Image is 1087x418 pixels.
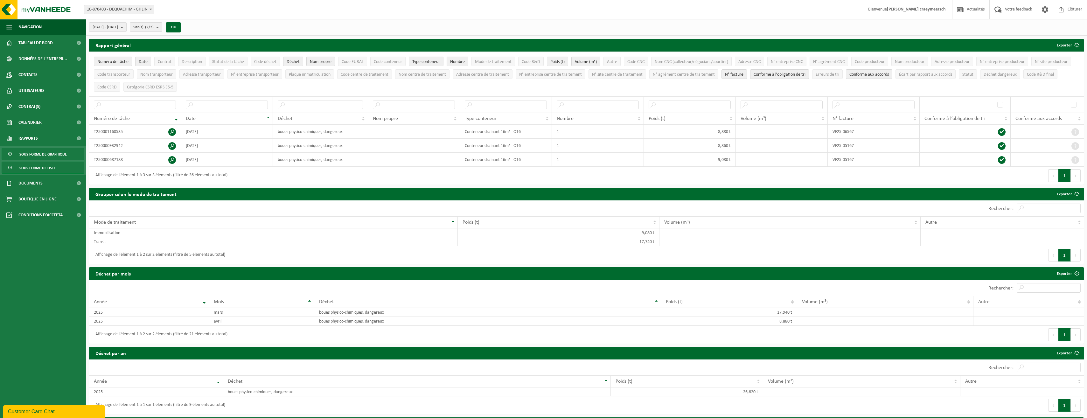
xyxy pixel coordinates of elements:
button: Previous [1048,399,1058,412]
h2: Déchet par an [89,347,132,359]
button: Next [1071,169,1081,182]
span: [DATE] - [DATE] [93,23,118,32]
span: 10-876403 - DEQUACHIM - GHLIN [84,5,154,14]
button: Next [1071,399,1081,412]
span: Date [139,59,148,64]
h2: Déchet par mois [89,267,137,280]
span: Volume (m³) [802,299,828,304]
a: Exporter [1052,267,1083,280]
td: 1 [552,139,644,153]
button: Plaque immatriculationPlaque immatriculation: Activate to sort [285,69,334,79]
td: 17,740 t [458,237,659,246]
button: N° agrément centre de traitementN° agrément centre de traitement: Activate to sort [649,69,718,79]
span: Poids (t) [649,116,665,121]
td: avril [209,317,314,326]
button: DescriptionDescription: Activate to sort [178,57,206,66]
td: 1 [552,125,644,139]
span: Conforme à l’obligation de tri [754,72,805,77]
button: 1 [1058,249,1071,261]
span: Conforme aux accords [849,72,889,77]
td: 8,880 t [661,317,797,326]
span: Plaque immatriculation [289,72,331,77]
button: 1 [1058,399,1071,412]
button: Adresse producteurAdresse producteur: Activate to sort [931,57,973,66]
span: Poids (t) [550,59,565,64]
button: Adresse CNCAdresse CNC: Activate to sort [735,57,764,66]
td: boues physico-chimiques, dangereux [223,387,611,396]
span: Année [94,379,107,384]
td: 9,080 t [644,153,736,167]
a: Sous forme de graphique [2,148,84,160]
td: 1 [552,153,644,167]
button: Next [1071,249,1081,261]
button: AutreAutre: Activate to sort [603,57,621,66]
span: Adresse centre de traitement [456,72,509,77]
button: Type conteneurType conteneur: Activate to sort [409,57,443,66]
button: Nom producteurNom producteur: Activate to sort [891,57,928,66]
button: Adresse centre de traitementAdresse centre de traitement: Activate to sort [453,69,512,79]
span: Volume (m³) [664,220,690,225]
span: Année [94,299,107,304]
button: Code CSRDCode CSRD: Activate to sort [94,82,120,92]
span: Nombre [450,59,465,64]
span: Déchet [228,379,242,384]
button: Poids (t)Poids (t): Activate to sort [547,57,568,66]
label: Rechercher: [988,286,1014,291]
span: Nombre [557,116,574,121]
button: N° entreprise transporteurN° entreprise transporteur: Activate to sort [227,69,282,79]
td: boues physico-chimiques, dangereux [273,153,368,167]
td: boues physico-chimiques, dangereux [314,317,661,326]
td: Transit [89,237,458,246]
button: Code EURALCode EURAL: Activate to sort [338,57,367,66]
span: Navigation [18,19,42,35]
button: Mode de traitementMode de traitement: Activate to sort [471,57,515,66]
td: boues physico-chimiques, dangereux [273,125,368,139]
td: [DATE] [181,125,273,139]
span: Contrat(s) [18,99,40,115]
button: N° site centre de traitementN° site centre de traitement: Activate to sort [589,69,646,79]
span: N° entreprise CNC [771,59,803,64]
td: boues physico-chimiques, dangereux [314,308,661,317]
span: Boutique en ligne [18,191,57,207]
span: Déchet [287,59,300,64]
td: [DATE] [181,139,273,153]
button: Code producteurCode producteur: Activate to sort [851,57,888,66]
button: Code déchetCode déchet: Activate to sort [251,57,280,66]
button: 1 [1058,328,1071,341]
span: Données de l'entrepr... [18,51,67,67]
span: Code EURAL [342,59,364,64]
td: 2025 [89,387,223,396]
button: Next [1071,328,1081,341]
strong: [PERSON_NAME] craeymeersch [887,7,946,12]
td: Conteneur drainant 16m³ - O16 [460,139,552,153]
span: Rapports [18,130,38,146]
span: Code R&D [522,59,540,64]
div: Affichage de l'élément 1 à 2 sur 2 éléments (filtré de 5 éléments au total) [92,249,225,261]
td: 8,860 t [644,139,736,153]
span: Utilisateurs [18,83,45,99]
button: 1 [1058,169,1071,182]
button: Code R&D finalCode R&amp;D final: Activate to sort [1023,69,1057,79]
span: Adresse producteur [935,59,970,64]
button: Catégorie CSRD ESRS E5-5Catégorie CSRD ESRS E5-5: Activate to sort [123,82,177,92]
td: 17,940 t [661,308,797,317]
span: Calendrier [18,115,42,130]
a: Exporter [1052,188,1083,200]
td: 2025 [89,308,209,317]
button: N° site producteurN° site producteur : Activate to sort [1031,57,1071,66]
span: Poids (t) [666,299,683,304]
span: Documents [18,175,43,191]
span: Catégorie CSRD ESRS E5-5 [127,85,173,90]
h2: Grouper selon le mode de traitement [89,188,183,200]
button: StatutStatut: Activate to sort [959,69,977,79]
span: Code R&D final [1027,72,1054,77]
span: Poids (t) [463,220,479,225]
span: Autre [978,299,990,304]
button: Conforme aux accords : Activate to sort [846,69,892,79]
button: Previous [1048,249,1058,261]
td: T250001160535 [89,125,181,139]
span: Type conteneur [465,116,497,121]
button: Volume (m³)Volume (m³): Activate to sort [571,57,600,66]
